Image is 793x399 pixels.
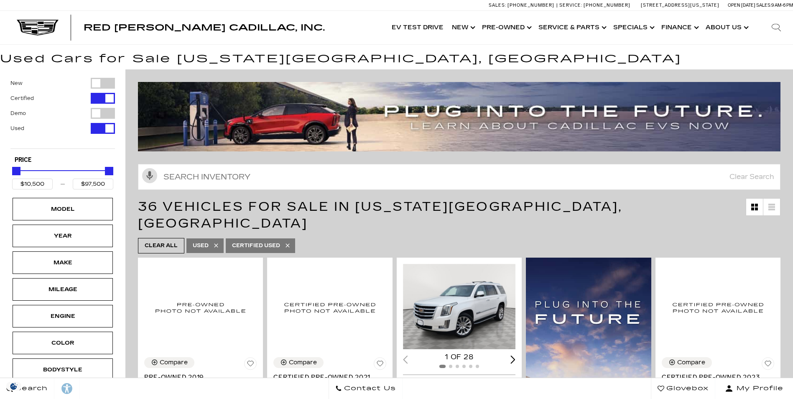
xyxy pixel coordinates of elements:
[10,124,24,133] label: Used
[144,373,250,381] span: Pre-Owned 2019
[559,3,582,8] span: Service:
[273,373,380,381] span: Certified Pre-Owned 2021
[42,365,84,374] div: Bodystyle
[273,357,324,368] button: Compare Vehicle
[388,11,448,44] a: EV Test Drive
[478,11,534,44] a: Pre-Owned
[609,11,657,44] a: Specials
[662,264,774,351] img: 2023 Cadillac XT4 Sport
[244,357,257,373] button: Save Vehicle
[403,353,515,362] div: 1 of 28
[511,356,516,363] div: Next slide
[144,264,257,351] img: 2019 Cadillac XT4 AWD Sport
[664,383,709,394] span: Glovebox
[42,258,84,267] div: Make
[677,359,705,366] div: Compare
[105,167,113,175] div: Maximum Price
[10,79,23,87] label: New
[701,11,751,44] a: About Us
[374,357,386,373] button: Save Vehicle
[4,382,23,391] section: Click to Open Cookie Consent Modal
[42,285,84,294] div: Mileage
[145,240,178,251] span: Clear All
[42,231,84,240] div: Year
[403,264,517,349] img: 2018 Cadillac Escalade Luxury 1
[17,20,59,36] img: Cadillac Dark Logo with Cadillac White Text
[771,3,793,8] span: 9 AM-6 PM
[10,109,26,118] label: Demo
[13,251,113,274] div: MakeMake
[42,312,84,321] div: Engine
[138,164,780,190] input: Search Inventory
[584,3,630,8] span: [PHONE_NUMBER]
[556,3,632,8] a: Service: [PHONE_NUMBER]
[12,179,53,189] input: Minimum
[651,378,715,399] a: Glovebox
[13,278,113,301] div: MileageMileage
[10,78,115,148] div: Filter by Vehicle Type
[84,23,325,32] a: Red [PERSON_NAME] Cadillac, Inc.
[12,164,113,189] div: Price
[403,264,517,349] div: 1 / 2
[534,11,609,44] a: Service & Parts
[733,383,783,394] span: My Profile
[13,198,113,220] div: ModelModel
[12,167,20,175] div: Minimum Price
[342,383,396,394] span: Contact Us
[762,357,774,373] button: Save Vehicle
[13,358,113,381] div: BodystyleBodystyle
[756,3,771,8] span: Sales:
[10,94,34,102] label: Certified
[144,357,194,368] button: Compare Vehicle
[138,82,787,151] img: ev-blog-post-banners4
[289,359,317,366] div: Compare
[42,338,84,348] div: Color
[273,373,386,398] a: Certified Pre-Owned 2021Cadillac XT4 Premium Luxury
[715,378,793,399] button: Open user profile menu
[160,359,188,366] div: Compare
[13,383,48,394] span: Search
[4,382,23,391] img: Opt-Out Icon
[42,205,84,214] div: Model
[489,3,506,8] span: Sales:
[489,3,556,8] a: Sales: [PHONE_NUMBER]
[662,373,774,390] a: Certified Pre-Owned 2023Cadillac XT4 Sport
[662,357,712,368] button: Compare Vehicle
[13,305,113,327] div: EngineEngine
[507,3,554,8] span: [PHONE_NUMBER]
[728,3,755,8] span: Open [DATE]
[232,240,280,251] span: Certified Used
[273,264,386,351] img: 2021 Cadillac XT4 Premium Luxury
[329,378,403,399] a: Contact Us
[193,240,209,251] span: Used
[657,11,701,44] a: Finance
[13,225,113,247] div: YearYear
[641,3,719,8] a: [STREET_ADDRESS][US_STATE]
[13,332,113,354] div: ColorColor
[142,168,157,183] svg: Click to toggle on voice search
[15,156,111,164] h5: Price
[84,23,325,33] span: Red [PERSON_NAME] Cadillac, Inc.
[144,373,257,390] a: Pre-Owned 2019Cadillac XT4 AWD Sport
[73,179,113,189] input: Maximum
[662,373,768,381] span: Certified Pre-Owned 2023
[448,11,478,44] a: New
[138,199,622,231] span: 36 Vehicles for Sale in [US_STATE][GEOGRAPHIC_DATA], [GEOGRAPHIC_DATA]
